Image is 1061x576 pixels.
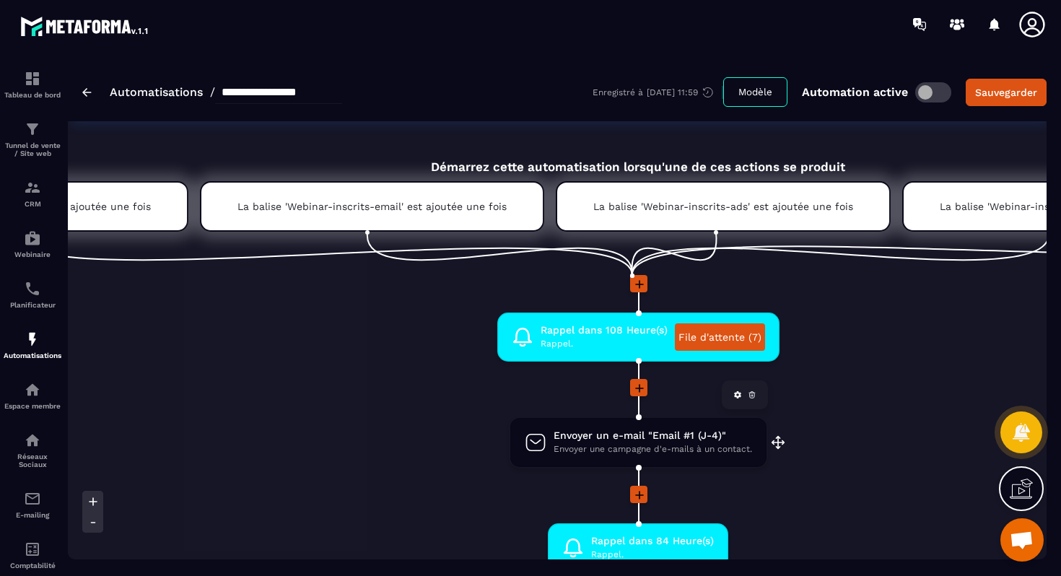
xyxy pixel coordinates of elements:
[24,490,41,507] img: email
[23,23,35,35] img: logo_orange.svg
[4,320,61,370] a: automationsautomationsAutomatisations
[4,301,61,309] p: Planificateur
[24,179,41,196] img: formation
[593,201,853,212] p: La balise 'Webinar-inscrits-ads' est ajoutée une fois
[20,13,150,39] img: logo
[82,88,92,97] img: arrow
[4,168,61,219] a: formationformationCRM
[24,331,41,348] img: automations
[554,442,752,456] span: Envoyer une campagne d'e-mails à un contact.
[975,85,1037,100] div: Sauvegarder
[237,201,507,212] p: La balise 'Webinar-inscrits-email' est ajoutée une fois
[4,141,61,157] p: Tunnel de vente / Site web
[23,38,35,49] img: website_grey.svg
[591,534,714,548] span: Rappel dans 84 Heure(s)
[802,85,908,99] p: Automation active
[647,87,698,97] p: [DATE] 11:59
[541,337,668,351] span: Rappel.
[675,323,765,351] a: File d'attente (7)
[210,85,215,99] span: /
[4,269,61,320] a: schedulerschedulerPlanificateur
[966,79,1047,106] button: Sauvegarder
[24,230,41,247] img: automations
[180,85,221,95] div: Mots-clés
[723,77,787,107] button: Modèle
[24,280,41,297] img: scheduler
[4,402,61,410] p: Espace membre
[164,84,175,95] img: tab_keywords_by_traffic_grey.svg
[4,421,61,479] a: social-networksocial-networkRéseaux Sociaux
[1000,518,1044,562] a: Ouvrir le chat
[24,541,41,558] img: accountant
[4,59,61,110] a: formationformationTableau de bord
[4,200,61,208] p: CRM
[58,84,70,95] img: tab_domain_overview_orange.svg
[4,110,61,168] a: formationformationTunnel de vente / Site web
[24,381,41,398] img: automations
[4,479,61,530] a: emailemailE-mailing
[110,85,203,99] a: Automatisations
[591,548,714,562] span: Rappel.
[4,562,61,570] p: Comptabilité
[4,250,61,258] p: Webinaire
[4,91,61,99] p: Tableau de bord
[4,511,61,519] p: E-mailing
[554,429,752,442] span: Envoyer un e-mail "Email #1 (J-4)"
[40,23,71,35] div: v 4.0.25
[4,219,61,269] a: automationsautomationsWebinaire
[4,453,61,468] p: Réseaux Sociaux
[24,432,41,449] img: social-network
[593,86,723,99] div: Enregistré à
[541,323,668,337] span: Rappel dans 108 Heure(s)
[24,70,41,87] img: formation
[4,352,61,359] p: Automatisations
[4,370,61,421] a: automationsautomationsEspace membre
[74,85,111,95] div: Domaine
[38,38,163,49] div: Domaine: [DOMAIN_NAME]
[24,121,41,138] img: formation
